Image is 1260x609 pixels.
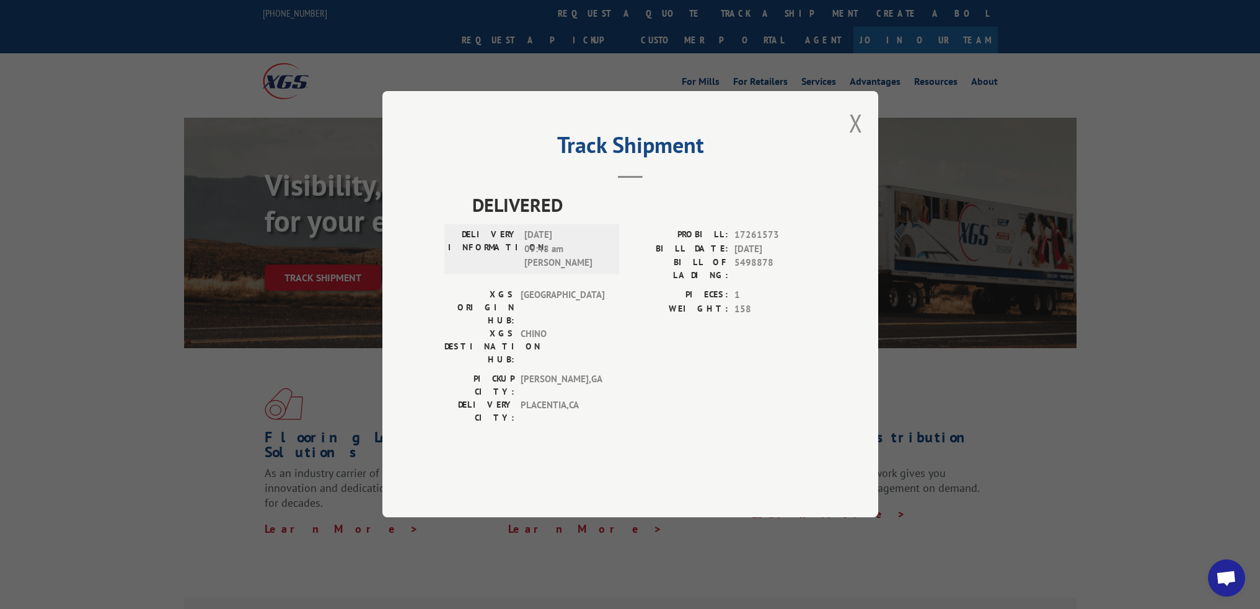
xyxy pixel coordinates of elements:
[849,107,863,139] button: Close modal
[630,229,728,243] label: PROBILL:
[472,191,816,219] span: DELIVERED
[444,289,514,328] label: XGS ORIGIN HUB:
[524,229,608,271] span: [DATE] 09:48 am [PERSON_NAME]
[444,136,816,160] h2: Track Shipment
[521,399,604,425] span: PLACENTIA , CA
[1208,559,1245,597] div: Open chat
[521,373,604,399] span: [PERSON_NAME] , GA
[444,328,514,367] label: XGS DESTINATION HUB:
[734,242,816,256] span: [DATE]
[734,289,816,303] span: 1
[630,302,728,317] label: WEIGHT:
[630,256,728,283] label: BILL OF LADING:
[521,289,604,328] span: [GEOGRAPHIC_DATA]
[521,328,604,367] span: CHINO
[448,229,518,271] label: DELIVERY INFORMATION:
[734,302,816,317] span: 158
[734,256,816,283] span: 5498878
[734,229,816,243] span: 17261573
[444,399,514,425] label: DELIVERY CITY:
[630,242,728,256] label: BILL DATE:
[630,289,728,303] label: PIECES:
[444,373,514,399] label: PICKUP CITY:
